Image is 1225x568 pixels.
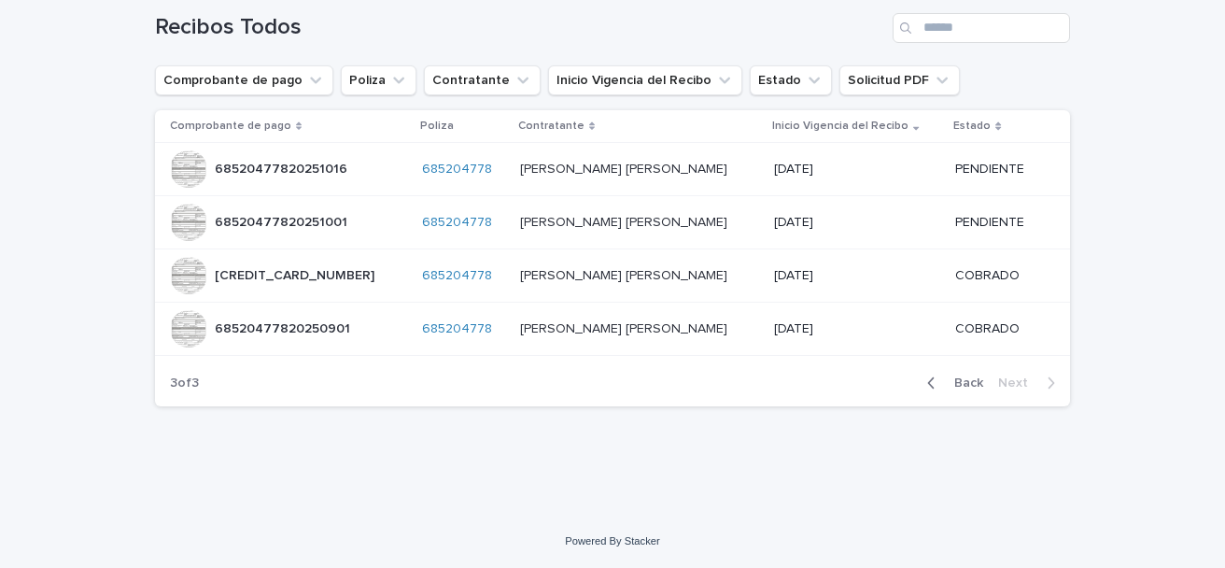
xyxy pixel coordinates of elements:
[520,318,731,337] p: [PERSON_NAME] [PERSON_NAME]
[893,13,1070,43] input: Search
[955,162,1040,177] p: PENDIENTE
[774,215,940,231] p: [DATE]
[155,196,1070,249] tr: 6852047782025100168520477820251001 685204778 [PERSON_NAME] [PERSON_NAME][PERSON_NAME] [PERSON_NAM...
[155,14,885,41] h1: Recibos Todos
[422,162,492,177] a: 685204778
[520,158,731,177] p: [PERSON_NAME] [PERSON_NAME]
[215,211,351,231] p: 68520477820251001
[750,65,832,95] button: Estado
[565,535,659,547] a: Powered By Stacker
[991,375,1070,391] button: Next
[912,375,991,391] button: Back
[943,376,983,390] span: Back
[155,303,1070,356] tr: 6852047782025090168520477820250901 685204778 [PERSON_NAME] [PERSON_NAME][PERSON_NAME] [PERSON_NAM...
[520,264,731,284] p: [PERSON_NAME] [PERSON_NAME]
[170,116,291,136] p: Comprobante de pago
[774,321,940,337] p: [DATE]
[422,321,492,337] a: 685204778
[215,264,378,284] p: [CREDIT_CARD_NUMBER]
[772,116,908,136] p: Inicio Vigencia del Recibo
[420,116,454,136] p: Poliza
[955,215,1040,231] p: PENDIENTE
[155,65,333,95] button: Comprobante de pago
[215,158,351,177] p: 68520477820251016
[998,376,1039,390] span: Next
[215,318,354,337] p: 68520477820250901
[953,116,991,136] p: Estado
[341,65,416,95] button: Poliza
[548,65,742,95] button: Inicio Vigencia del Recibo
[520,211,731,231] p: [PERSON_NAME] [PERSON_NAME]
[424,65,541,95] button: Contratante
[422,268,492,284] a: 685204778
[155,143,1070,196] tr: 6852047782025101668520477820251016 685204778 [PERSON_NAME] [PERSON_NAME][PERSON_NAME] [PERSON_NAM...
[774,162,940,177] p: [DATE]
[955,268,1040,284] p: COBRADO
[422,215,492,231] a: 685204778
[155,249,1070,303] tr: [CREDIT_CARD_NUMBER][CREDIT_CARD_NUMBER] 685204778 [PERSON_NAME] [PERSON_NAME][PERSON_NAME] [PERS...
[839,65,960,95] button: Solicitud PDF
[774,268,940,284] p: [DATE]
[955,321,1040,337] p: COBRADO
[155,361,214,406] p: 3 of 3
[518,116,584,136] p: Contratante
